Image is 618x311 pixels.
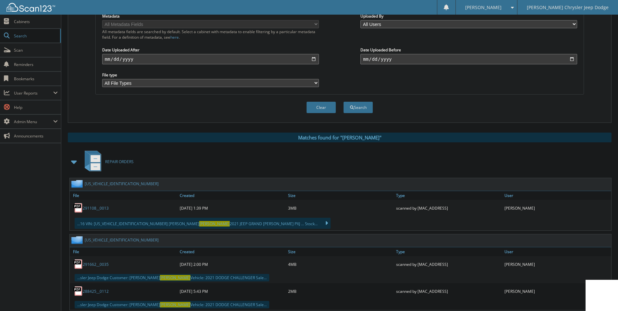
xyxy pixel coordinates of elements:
[14,76,58,82] span: Bookmarks
[14,90,53,96] span: User Reports
[102,54,319,64] input: start
[14,19,58,24] span: Cabinets
[286,285,395,298] div: 2MB
[75,301,269,308] div: ...sler Jeep Dodge Customer: [PERSON_NAME] Vehicle: 2021 DODGE CHALLENGER Sale...
[199,221,230,227] span: [PERSON_NAME]
[14,105,58,110] span: Help
[102,29,319,40] div: All metadata fields are searched by default. Select a cabinet with metadata to enable filtering b...
[178,191,286,200] a: Created
[586,280,618,311] iframe: Chat Widget
[160,275,190,280] span: [PERSON_NAME]
[71,180,85,188] img: folder2.png
[81,149,134,175] a: REPAIR ORDERS
[73,286,83,296] img: PDF.png
[14,47,58,53] span: Scan
[105,159,134,164] span: REPAIR ORDERS
[344,102,373,113] button: Search
[70,191,178,200] a: File
[102,72,319,78] label: File type
[503,258,611,271] div: [PERSON_NAME]
[102,47,319,53] label: Date Uploaded After
[503,285,611,298] div: [PERSON_NAME]
[360,47,577,53] label: Date Uploaded Before
[6,3,55,12] img: scan123-logo-white.svg
[73,259,83,269] img: PDF.png
[503,201,611,214] div: [PERSON_NAME]
[85,237,159,243] a: [US_VEHICLE_IDENTIFICATION_NUMBER]
[71,236,85,244] img: folder2.png
[70,247,178,256] a: File
[527,6,609,9] span: [PERSON_NAME] Chrysler Jeep Dodge
[178,258,286,271] div: [DATE] 2:00 PM
[394,258,503,271] div: scanned by [MAC_ADDRESS]
[286,258,395,271] div: 4MB
[170,34,179,40] a: here
[394,191,503,200] a: Type
[14,133,58,139] span: Announcements
[307,102,336,113] button: Clear
[14,33,57,39] span: Search
[14,119,53,124] span: Admin Menu
[503,191,611,200] a: User
[14,62,58,67] span: Reminders
[503,247,611,256] a: User
[394,247,503,256] a: Type
[73,203,83,213] img: PDF.png
[286,201,395,214] div: 3MB
[68,133,612,142] div: Matches found for "[PERSON_NAME]"
[75,218,331,229] div: ...16 VIN: [US_VEHICLE_IDENTIFICATION_NUMBER] [PERSON_NAME] 2021 JEEP GRAND [PERSON_NAME] PXJ ......
[85,181,159,187] a: [US_VEHICLE_IDENTIFICATION_NUMBER]
[178,201,286,214] div: [DATE] 1:39 PM
[465,6,502,9] span: [PERSON_NAME]
[178,247,286,256] a: Created
[75,274,269,281] div: ...sler Jeep Dodge Customer: [PERSON_NAME] Vehicle: 2021 DODGE CHALLENGER Sale...
[83,262,109,267] a: 291662__0035
[178,285,286,298] div: [DATE] 5:43 PM
[360,13,577,19] label: Uploaded By
[83,289,109,294] a: 288425__0112
[394,285,503,298] div: scanned by [MAC_ADDRESS]
[394,201,503,214] div: scanned by [MAC_ADDRESS]
[160,302,190,307] span: [PERSON_NAME]
[102,13,319,19] label: Metadata
[360,54,577,64] input: end
[83,205,109,211] a: 291108__0013
[286,247,395,256] a: Size
[286,191,395,200] a: Size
